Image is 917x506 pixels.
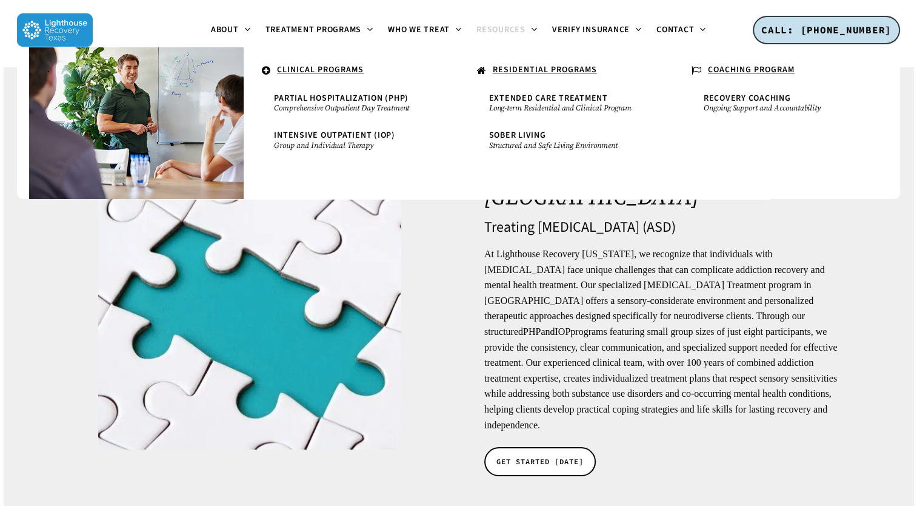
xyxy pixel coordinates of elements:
a: COACHING PROGRAM [685,59,876,83]
small: Comprehensive Outpatient Day Treatment [274,103,428,113]
a: . [41,59,232,81]
h1: Spectrum Disorder ([MEDICAL_DATA]) Treatment in [GEOGRAPHIC_DATA], [GEOGRAPHIC_DATA] [484,113,851,209]
u: RESIDENTIAL PROGRAMS [493,64,597,76]
small: Long-term Residential and Clinical Program [489,103,643,113]
span: About [211,24,239,36]
span: Extended Care Treatment [489,92,608,104]
a: Intensive Outpatient (IOP)Group and Individual Therapy [268,125,434,156]
a: Contact [649,25,713,35]
span: Resources [476,24,525,36]
img: Close-up texture of a white jigsaw puzzle in assembled state with missing elements forming a blue... [98,146,401,450]
a: RESIDENTIAL PROGRAMS [471,59,661,83]
a: Extended Care TreatmentLong-term Residential and Clinical Program [483,88,649,119]
a: CLINICAL PROGRAMS [256,59,446,83]
a: GET STARTED [DATE] [484,447,596,476]
a: Resources [469,25,545,35]
a: Sober LivingStructured and Safe Living Environment [483,125,649,156]
span: Recovery Coaching [704,92,791,104]
span: Verify Insurance [552,24,630,36]
span: GET STARTED [DATE] [496,456,584,468]
span: CALL: [PHONE_NUMBER] [761,24,892,36]
span: Partial Hospitalization (PHP) [274,92,408,104]
img: Lighthouse Recovery Texas [17,13,93,47]
a: Recovery CoachingOngoing Support and Accountability [698,88,864,119]
u: CLINICAL PROGRAMS [277,64,364,76]
small: Structured and Safe Living Environment [489,141,643,150]
p: At Lighthouse Recovery [US_STATE], we recognize that individuals with [MEDICAL_DATA] face unique ... [484,246,851,433]
span: Contact [656,24,694,36]
span: Treatment Programs [265,24,362,36]
u: COACHING PROGRAM [708,64,795,76]
a: IOP [555,326,570,337]
a: Treatment Programs [258,25,381,35]
span: . [47,64,50,76]
span: Who We Treat [388,24,450,36]
a: Partial Hospitalization (PHP)Comprehensive Outpatient Day Treatment [268,88,434,119]
h4: Treating [MEDICAL_DATA] (ASD) [484,220,851,235]
span: Sober Living [489,129,546,141]
a: Who We Treat [381,25,469,35]
a: About [204,25,258,35]
span: Intensive Outpatient (IOP) [274,129,395,141]
a: CALL: [PHONE_NUMBER] [753,16,900,45]
a: Verify Insurance [545,25,649,35]
small: Group and Individual Therapy [274,141,428,150]
small: Ongoing Support and Accountability [704,103,858,113]
a: PHP [523,326,541,337]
